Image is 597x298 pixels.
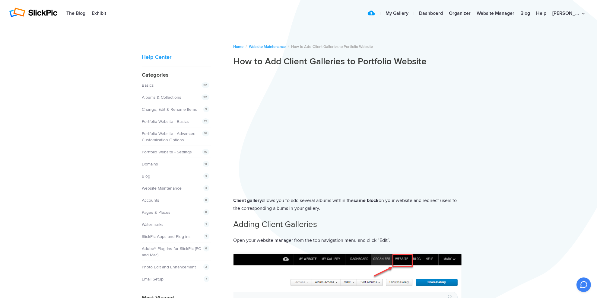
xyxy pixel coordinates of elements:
span: 8 [203,209,209,215]
a: Help Center [142,54,172,60]
span: 4 [203,173,209,179]
span: / [288,44,289,49]
a: Email Setup [142,277,164,282]
a: Portfolio Website - Basics [142,119,189,124]
b: Client gallery [233,197,262,203]
a: Change, Edit & Rename Items [142,107,197,112]
span: 11 [203,161,209,167]
span: 3 [203,264,209,270]
h2: Adding Client Galleries [233,219,462,230]
span: 10 [202,130,209,136]
a: Watermarks [142,222,164,227]
a: Portfolio Website - Settings [142,149,192,155]
span: 6 [203,245,209,252]
a: Albums & Collections [142,95,182,100]
a: Basics [142,83,154,88]
span: How to Add Client Galleries to Portfolio Website [291,44,373,49]
a: Website Maintenance [142,186,182,191]
a: Domains [142,162,158,167]
a: Photo Edit and Enhancement [142,264,196,270]
h1: How to Add Client Galleries to Portfolio Website [233,56,462,67]
strong: same block [354,197,379,203]
a: SlickPic Apps and Plug-ins [142,234,191,239]
iframe: To enrich screen reader interactions, please activate Accessibility in Grammarly extension settings [233,72,462,174]
span: 4 [203,185,209,191]
h4: Categories [142,71,211,79]
span: 22 [202,82,209,88]
a: Portfolio Website - Advanced Customization Options [142,131,196,143]
p: Open your website manager from the top navigation menu and click “Edit”. [233,236,462,245]
a: Website Maintenance [249,44,286,49]
span: / [246,44,247,49]
p: allows you to add several albums within the on your website and redirect users to the correspondi... [233,197,462,213]
span: 12 [202,118,209,124]
span: 7 [204,221,209,227]
a: Accounts [142,198,160,203]
span: 7 [204,233,209,239]
a: Home [233,44,244,49]
a: Blog [142,174,151,179]
span: 16 [202,149,209,155]
span: 7 [204,276,209,282]
span: 22 [202,94,209,100]
a: Adobe® Plug-Ins for SlickPic (PC and Mac) [142,246,201,258]
span: 8 [203,197,209,203]
a: Pages & Places [142,210,171,215]
span: 9 [203,106,209,112]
